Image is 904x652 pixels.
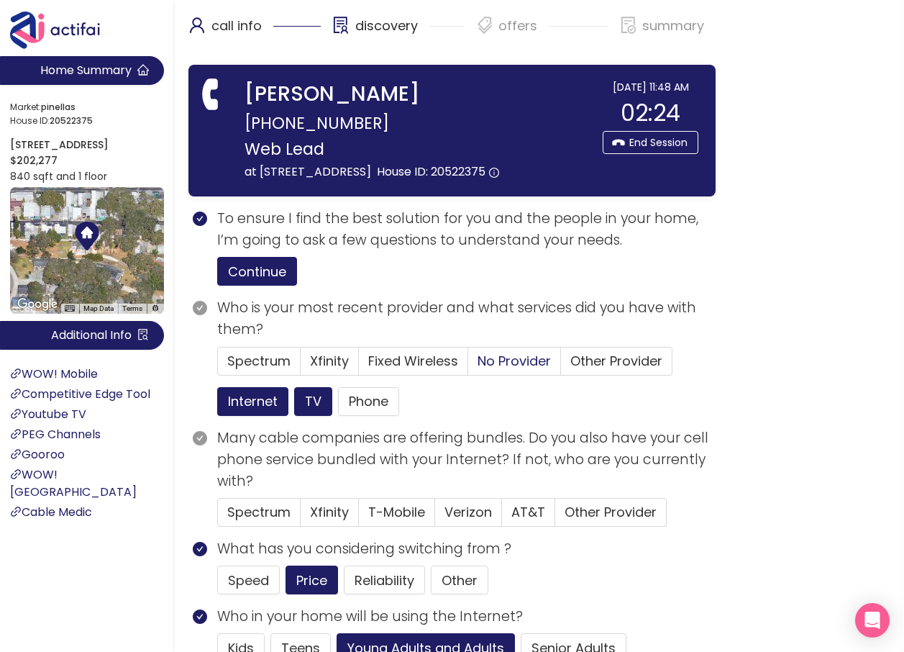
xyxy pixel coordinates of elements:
[332,17,350,34] span: solution
[294,387,332,416] button: TV
[197,79,227,109] span: phone
[217,606,716,628] p: Who in your home will be using the Internet?
[476,17,493,34] span: tags
[10,101,160,114] span: Market:
[377,163,485,180] span: House ID: 20522375
[217,257,297,286] button: Continue
[227,352,291,370] span: Spectrum
[227,503,291,521] span: Spectrum
[193,431,207,445] span: check-circle
[217,566,280,594] button: Speed
[245,79,420,109] strong: [PERSON_NAME]
[10,137,109,152] strong: [STREET_ADDRESS]
[10,406,86,422] a: Youtube TV
[444,503,492,521] span: Verizon
[431,566,488,594] button: Other
[332,14,465,50] div: discovery
[14,295,61,314] img: Google
[498,14,537,37] p: offers
[217,387,288,416] button: Internet
[10,388,22,399] span: link
[310,352,349,370] span: Xfinity
[193,542,207,556] span: check-circle
[368,503,425,521] span: T-Mobile
[217,208,716,251] p: To ensure I find the best solution for you and the people in your home, I’m going to ask a few qu...
[122,304,142,312] a: Terms
[475,14,608,50] div: offers
[245,137,595,162] p: Web Lead
[10,386,150,402] a: Competitive Edge Tool
[10,504,92,520] a: Cable Medic
[10,168,164,184] p: 840 sqft and 1 floor
[14,295,61,314] a: Open this area in Google Maps (opens a new window)
[41,101,76,113] strong: pinellas
[10,446,65,463] a: Gooroo
[10,466,137,500] a: WOW! [GEOGRAPHIC_DATA]
[10,426,101,443] a: PEG Channels
[10,114,160,128] span: House ID:
[211,14,262,37] p: call info
[620,17,637,34] span: file-done
[10,368,22,379] span: link
[368,352,458,370] span: Fixed Wireless
[286,566,338,594] button: Price
[355,14,418,37] p: discovery
[188,14,321,50] div: call info
[10,12,114,49] img: Actifai Logo
[217,538,716,560] p: What has you considering switching from ?
[83,304,114,314] button: Map Data
[217,297,716,340] p: Who is your most recent provider and what services did you have with them?
[565,503,657,521] span: Other Provider
[245,109,389,137] span: [PHONE_NUMBER]
[65,304,75,314] button: Keyboard shortcuts
[188,17,206,34] span: user
[603,131,698,154] button: End Session
[344,566,425,594] button: Reliability
[603,79,698,95] div: [DATE] 11:48 AM
[10,506,22,517] span: link
[570,352,662,370] span: Other Provider
[193,610,207,624] span: check-circle
[10,428,22,440] span: link
[310,503,349,521] span: Xfinity
[619,14,704,50] div: summary
[217,427,716,493] p: Many cable companies are offering bundles. Do you also have your cell phone service bundled with ...
[855,603,890,638] div: Open Intercom Messenger
[245,163,371,180] span: at [STREET_ADDRESS]
[603,95,698,131] div: 02:24
[511,503,545,521] span: AT&T
[642,14,704,37] p: summary
[50,114,93,127] strong: 20522375
[10,153,58,168] strong: $202,277
[10,468,22,480] span: link
[151,304,160,312] a: Report errors in the road map or imagery to Google
[193,301,207,315] span: check-circle
[10,366,98,382] a: WOW! Mobile
[478,352,551,370] span: No Provider
[193,212,207,226] span: check-circle
[338,387,399,416] button: Phone
[10,448,22,460] span: link
[10,408,22,420] span: link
